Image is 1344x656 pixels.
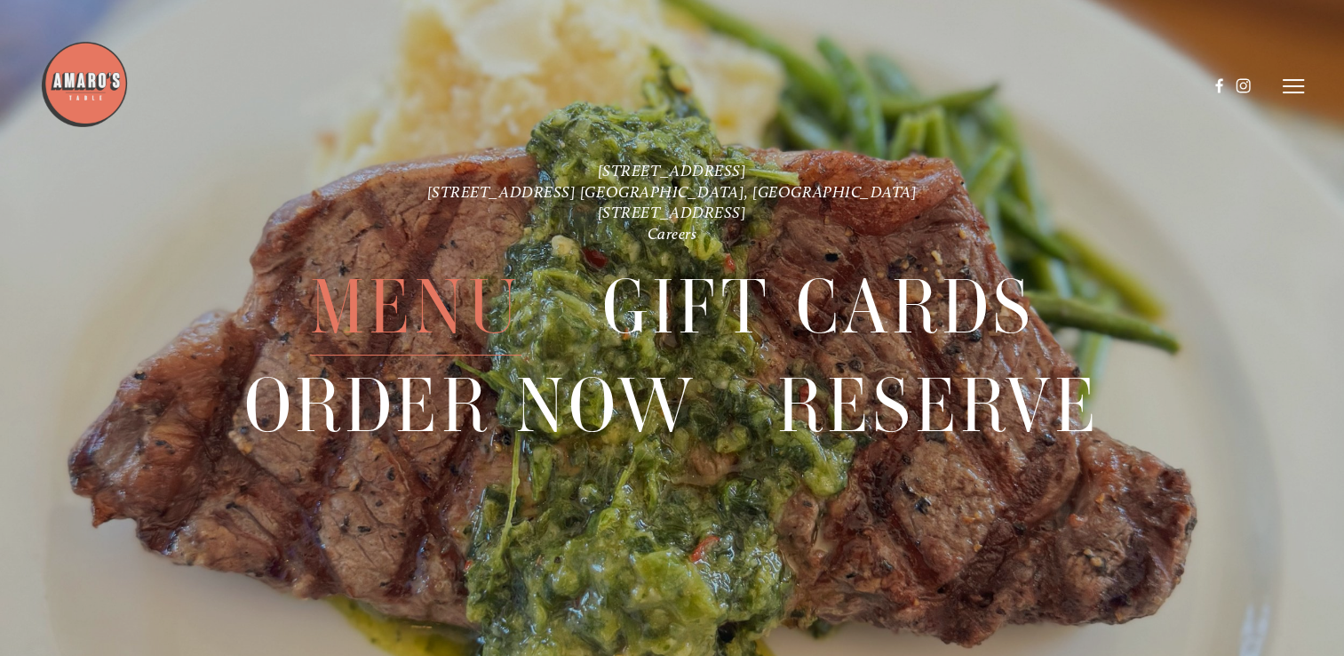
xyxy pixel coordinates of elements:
a: Gift Cards [602,259,1035,355]
a: Menu [310,259,521,355]
img: Amaro's Table [40,40,129,129]
a: [STREET_ADDRESS] [598,203,747,222]
a: Careers [648,224,697,244]
span: Reserve [777,357,1101,454]
a: [STREET_ADDRESS] [GEOGRAPHIC_DATA], [GEOGRAPHIC_DATA] [427,182,918,202]
span: Order Now [244,357,696,454]
a: Reserve [777,357,1101,453]
a: Order Now [244,357,696,453]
